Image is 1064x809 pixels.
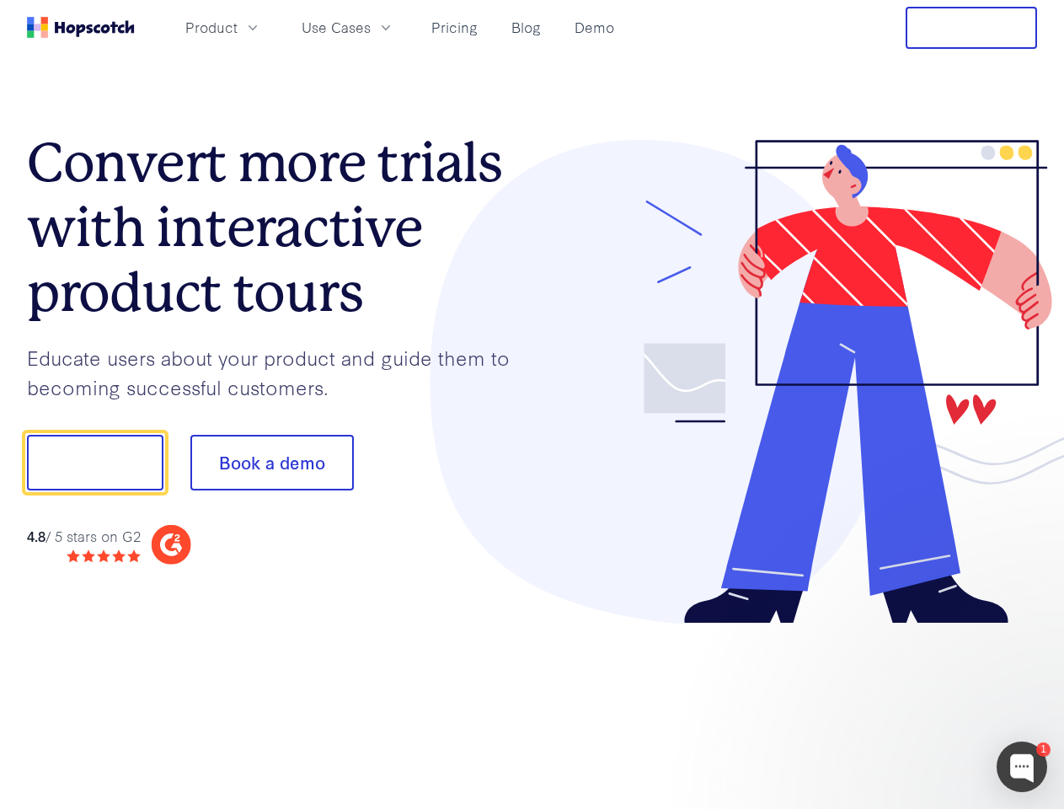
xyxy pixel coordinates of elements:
h1: Convert more trials with interactive product tours [27,131,532,324]
p: Educate users about your product and guide them to becoming successful customers. [27,343,532,401]
button: Show me! [27,435,163,490]
span: Use Cases [302,17,371,38]
strong: 4.8 [27,526,45,545]
button: Product [175,13,271,41]
span: Product [185,17,238,38]
button: Use Cases [291,13,404,41]
a: Home [27,17,135,38]
div: 1 [1036,742,1051,757]
button: Book a demo [190,435,354,490]
a: Blog [505,13,548,41]
button: Free Trial [906,7,1037,49]
a: Demo [568,13,621,41]
div: / 5 stars on G2 [27,526,141,547]
a: Pricing [425,13,484,41]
